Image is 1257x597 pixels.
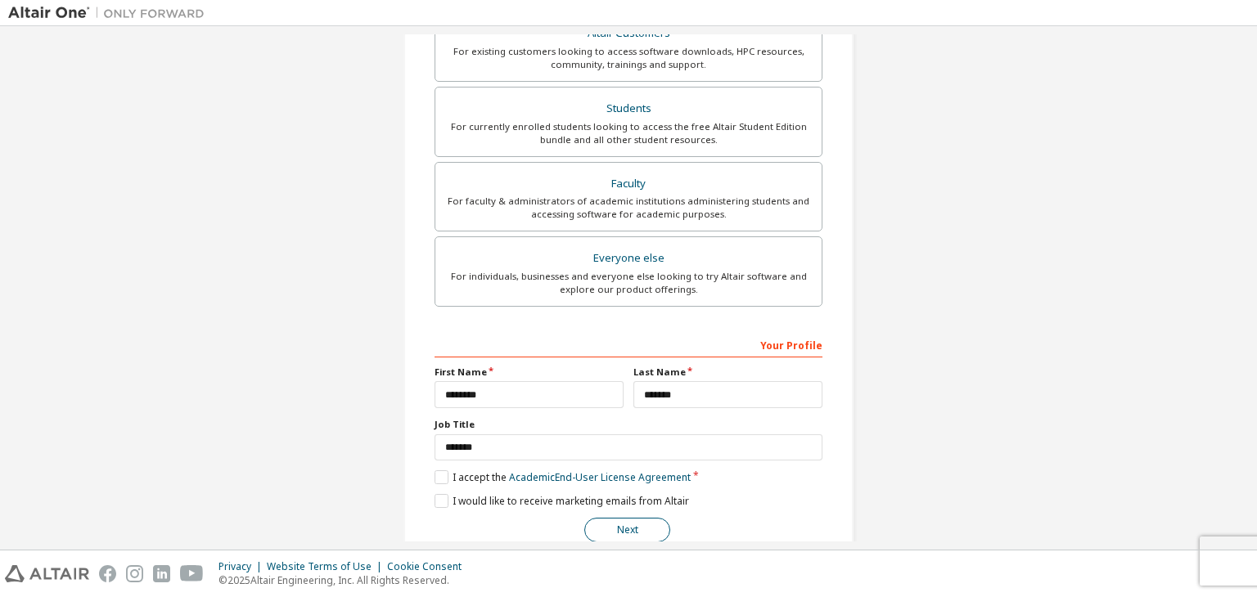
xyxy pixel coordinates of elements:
a: Academic End-User License Agreement [509,470,691,484]
label: First Name [435,366,624,379]
label: I accept the [435,470,691,484]
label: Job Title [435,418,822,431]
img: altair_logo.svg [5,565,89,582]
img: instagram.svg [126,565,143,582]
div: Faculty [445,173,812,195]
div: Everyone else [445,247,812,270]
div: For faculty & administrators of academic institutions administering students and accessing softwa... [445,195,812,221]
div: For existing customers looking to access software downloads, HPC resources, community, trainings ... [445,45,812,71]
div: Privacy [219,560,267,573]
button: Next [584,518,670,542]
p: © 2025 Altair Engineering, Inc. All Rights Reserved. [219,573,471,587]
img: youtube.svg [180,565,204,582]
img: Altair One [8,5,213,21]
img: linkedin.svg [153,565,170,582]
label: I would like to receive marketing emails from Altair [435,494,689,508]
div: For individuals, businesses and everyone else looking to try Altair software and explore our prod... [445,270,812,296]
div: Cookie Consent [387,560,471,573]
div: Your Profile [435,331,822,357]
label: Last Name [633,366,822,379]
img: facebook.svg [99,565,116,582]
div: Website Terms of Use [267,560,387,573]
div: For currently enrolled students looking to access the free Altair Student Edition bundle and all ... [445,120,812,146]
div: Students [445,97,812,120]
